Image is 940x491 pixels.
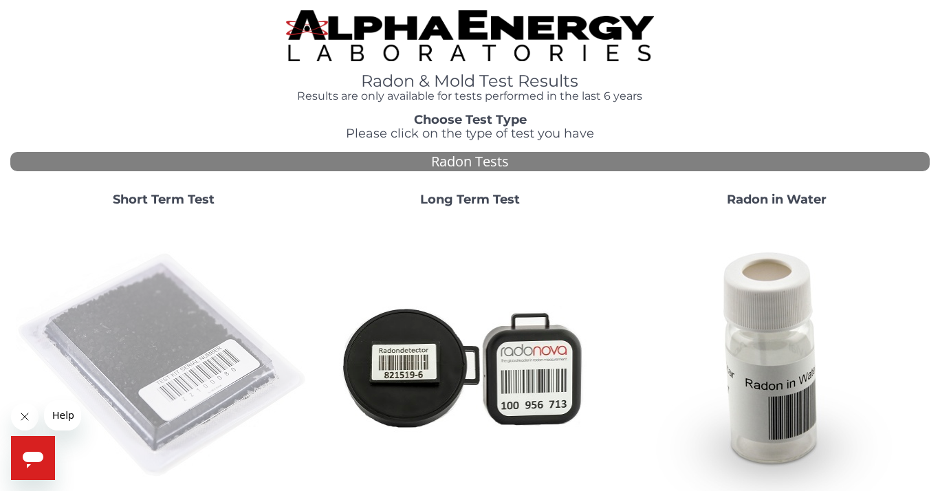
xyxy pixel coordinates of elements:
[11,403,39,430] iframe: Close message
[727,192,827,207] strong: Radon in Water
[286,90,654,102] h4: Results are only available for tests performed in the last 6 years
[346,126,594,141] span: Please click on the type of test you have
[113,192,215,207] strong: Short Term Test
[11,436,55,480] iframe: Button to launch messaging window
[286,72,654,90] h1: Radon & Mold Test Results
[420,192,520,207] strong: Long Term Test
[10,152,930,172] div: Radon Tests
[414,112,527,127] strong: Choose Test Type
[286,10,654,61] img: TightCrop.jpg
[44,400,81,430] iframe: Message from company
